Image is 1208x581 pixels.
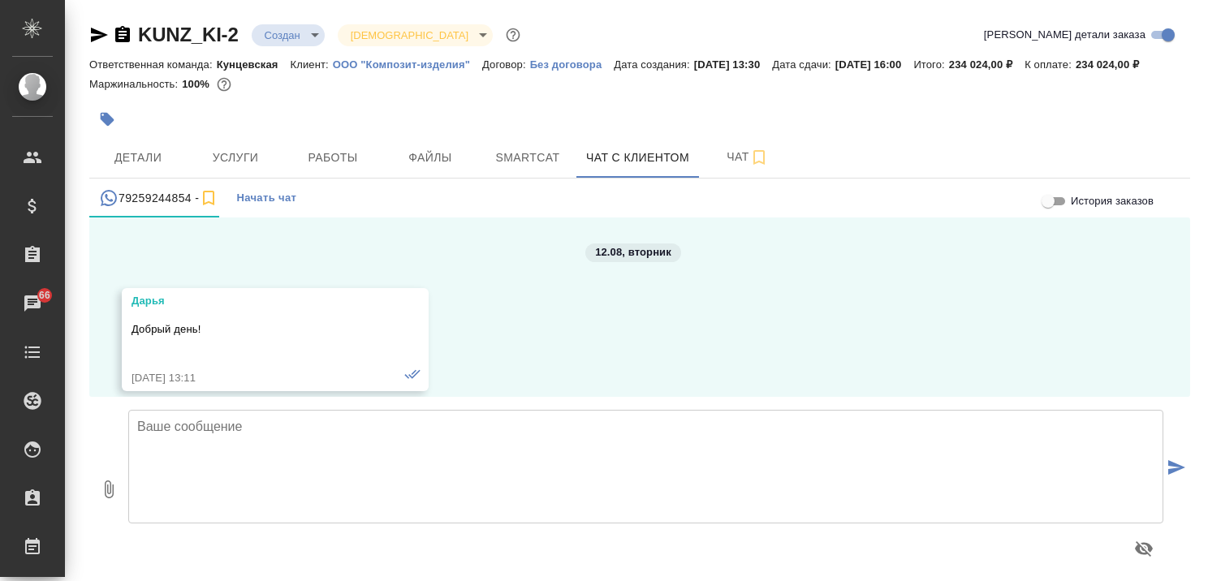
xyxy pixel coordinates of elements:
div: Создан [252,24,325,46]
a: Без договора [530,57,615,71]
button: [DEMOGRAPHIC_DATA] [346,28,473,42]
p: 234 024,00 ₽ [1076,58,1151,71]
div: 79259244854 (Дарья) - (undefined) [99,188,218,209]
span: История заказов [1071,193,1154,209]
p: Добрый день! [132,321,372,338]
p: Ответственная команда: [89,58,217,71]
p: Кунцевская [217,58,291,71]
p: Итого: [913,58,948,71]
p: Дата сдачи: [772,58,835,71]
span: Чат с клиентом [586,148,689,168]
p: 12.08, вторник [595,244,671,260]
div: Создан [338,24,493,46]
svg: Подписаться [749,148,769,167]
a: KUNZ_KI-2 [138,24,239,45]
span: 66 [29,287,60,303]
span: [PERSON_NAME] детали заказа [984,27,1145,43]
p: Договор: [482,58,530,71]
button: Скопировать ссылку для ЯМессенджера [89,25,109,45]
svg: Подписаться [199,188,218,208]
button: Создан [260,28,305,42]
button: Добавить тэг [89,101,125,137]
span: Начать чат [236,189,296,208]
span: Услуги [196,148,274,168]
p: [DATE] 13:30 [694,58,773,71]
p: ООО "Композит-изделия" [333,58,482,71]
button: Начать чат [228,179,304,217]
div: simple tabs example [89,179,1190,217]
button: Скопировать ссылку [113,25,132,45]
p: Дата создания: [614,58,693,71]
span: Файлы [391,148,469,168]
span: Работы [294,148,372,168]
span: Детали [99,148,177,168]
a: 66 [4,283,61,324]
p: 234 024,00 ₽ [949,58,1025,71]
p: [DATE] 16:00 [835,58,914,71]
p: Без договора [530,58,615,71]
span: Чат [709,147,787,167]
div: Дарья [132,293,372,309]
p: К оплате: [1025,58,1076,71]
p: Клиент: [291,58,333,71]
div: [DATE] 13:11 [132,370,372,386]
a: ООО "Композит-изделия" [333,57,482,71]
p: Маржинальность: [89,78,182,90]
button: 0.00 RUB; [214,74,235,95]
p: 100% [182,78,214,90]
span: Smartcat [489,148,567,168]
button: Предпросмотр [1124,529,1163,568]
